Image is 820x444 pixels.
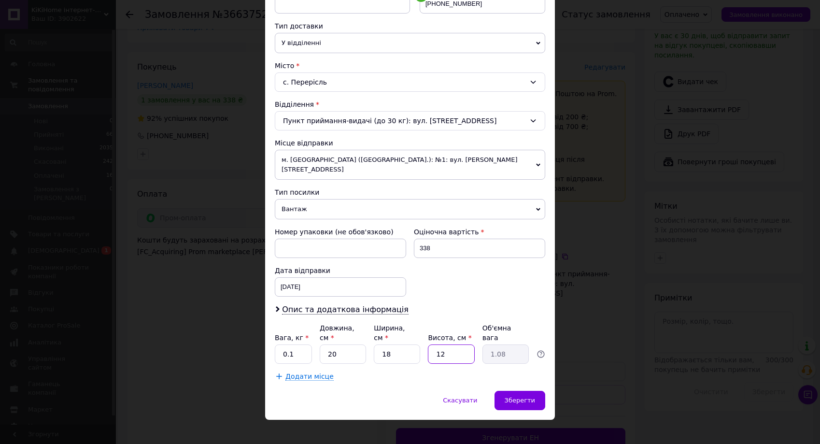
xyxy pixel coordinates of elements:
[282,305,409,315] span: Опис та додаткова інформація
[443,397,477,404] span: Скасувати
[285,372,334,381] span: Додати місце
[428,334,471,342] label: Висота, см
[275,227,406,237] div: Номер упаковки (не обов'язково)
[482,323,529,343] div: Об'ємна вага
[275,111,545,130] div: Пункт приймання-видачі (до 30 кг): вул. [STREET_ADDRESS]
[275,33,545,53] span: У відділенні
[275,100,545,109] div: Відділення
[320,324,354,342] label: Довжина, см
[374,324,405,342] label: Ширина, см
[275,188,319,196] span: Тип посилки
[275,150,545,180] span: м. [GEOGRAPHIC_DATA] ([GEOGRAPHIC_DATA].): №1: вул. [PERSON_NAME][STREET_ADDRESS]
[275,72,545,92] div: с. Перерісль
[414,227,545,237] div: Оціночна вартість
[275,139,333,147] span: Місце відправки
[275,22,323,30] span: Тип доставки
[275,61,545,71] div: Місто
[275,334,309,342] label: Вага, кг
[275,199,545,219] span: Вантаж
[505,397,535,404] span: Зберегти
[275,266,406,275] div: Дата відправки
